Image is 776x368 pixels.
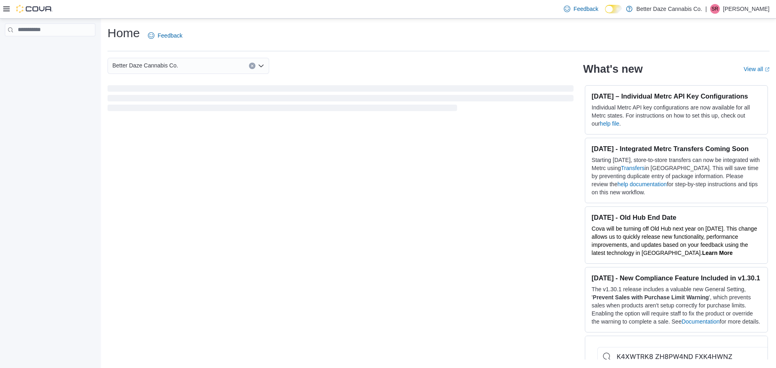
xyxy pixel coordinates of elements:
[108,87,574,113] span: Loading
[145,27,186,44] a: Feedback
[258,63,264,69] button: Open list of options
[605,5,622,13] input: Dark Mode
[5,38,95,57] nav: Complex example
[744,66,770,72] a: View allExternal link
[592,213,761,221] h3: [DATE] - Old Hub End Date
[16,5,53,13] img: Cova
[592,92,761,100] h3: [DATE] – Individual Metrc API Key Configurations
[723,4,770,14] p: [PERSON_NAME]
[112,61,178,70] span: Better Daze Cannabis Co.
[592,103,761,128] p: Individual Metrc API key configurations are now available for all Metrc states. For instructions ...
[583,63,643,76] h2: What's new
[592,274,761,282] h3: [DATE] - New Compliance Feature Included in v1.30.1
[681,318,719,325] a: Documentation
[592,156,761,196] p: Starting [DATE], store-to-store transfers can now be integrated with Metrc using in [GEOGRAPHIC_D...
[710,4,720,14] div: Steven Reyes
[600,120,619,127] a: help file
[108,25,140,41] h1: Home
[574,5,598,13] span: Feedback
[592,145,761,153] h3: [DATE] - Integrated Metrc Transfers Coming Soon
[158,32,182,40] span: Feedback
[618,181,667,187] a: help documentation
[561,1,601,17] a: Feedback
[637,4,702,14] p: Better Daze Cannabis Co.
[249,63,255,69] button: Clear input
[712,4,719,14] span: SR
[593,294,709,301] strong: Prevent Sales with Purchase Limit Warning
[592,225,757,256] span: Cova will be turning off Old Hub next year on [DATE]. This change allows us to quickly release ne...
[765,67,770,72] svg: External link
[705,4,707,14] p: |
[702,250,732,256] a: Learn More
[592,285,761,326] p: The v1.30.1 release includes a valuable new General Setting, ' ', which prevents sales when produ...
[621,165,645,171] a: Transfers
